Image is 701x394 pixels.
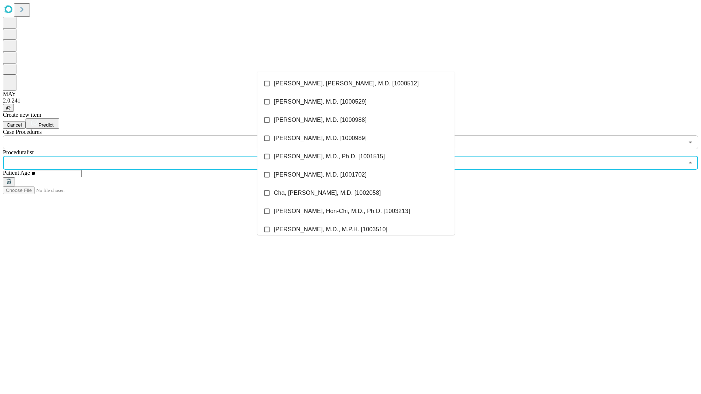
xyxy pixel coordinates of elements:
[7,122,22,128] span: Cancel
[274,225,387,234] span: [PERSON_NAME], M.D., M.P.H. [1003510]
[274,152,385,161] span: [PERSON_NAME], M.D., Ph.D. [1001515]
[38,122,53,128] span: Predict
[6,105,11,111] span: @
[3,170,30,176] span: Patient Age
[3,97,698,104] div: 2.0.241
[274,134,367,143] span: [PERSON_NAME], M.D. [1000989]
[3,121,26,129] button: Cancel
[685,158,696,168] button: Close
[26,118,59,129] button: Predict
[274,97,367,106] span: [PERSON_NAME], M.D. [1000529]
[274,170,367,179] span: [PERSON_NAME], M.D. [1001702]
[274,207,410,216] span: [PERSON_NAME], Hon-Chi, M.D., Ph.D. [1003213]
[3,112,41,118] span: Create new item
[685,137,696,147] button: Open
[274,189,381,197] span: Cha, [PERSON_NAME], M.D. [1002058]
[3,149,34,155] span: Proceduralist
[274,79,419,88] span: [PERSON_NAME], [PERSON_NAME], M.D. [1000512]
[3,129,42,135] span: Scheduled Procedure
[274,116,367,124] span: [PERSON_NAME], M.D. [1000988]
[3,91,698,97] div: MAY
[3,104,14,112] button: @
